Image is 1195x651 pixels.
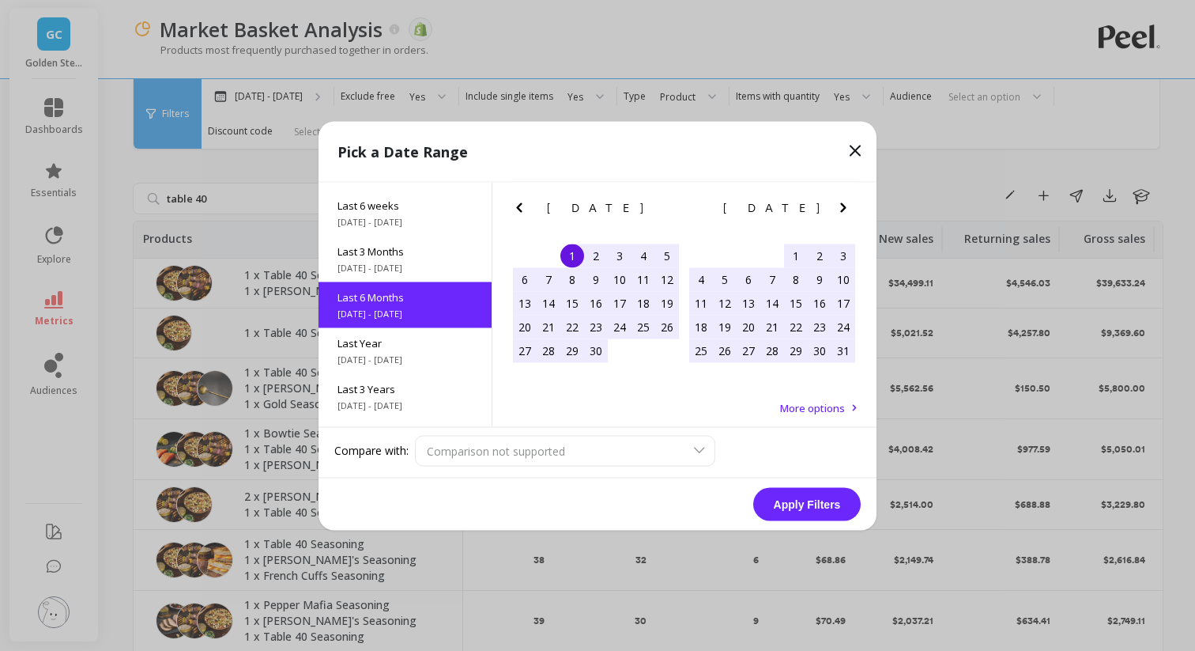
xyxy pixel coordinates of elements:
div: Choose Monday, April 7th, 2025 [537,267,560,291]
div: month 2025-04 [513,244,679,362]
button: Apply Filters [753,487,861,520]
div: Choose Monday, April 21st, 2025 [537,315,560,339]
span: Last 3 Months [337,244,473,258]
div: Choose Saturday, April 12th, 2025 [655,267,679,291]
span: Last 6 Months [337,290,473,304]
div: Choose Monday, April 28th, 2025 [537,339,560,362]
div: Choose Tuesday, April 15th, 2025 [560,291,584,315]
div: Choose Wednesday, May 14th, 2025 [760,291,784,315]
span: [DATE] - [DATE] [337,307,473,320]
div: Choose Saturday, May 3rd, 2025 [831,244,855,267]
div: Choose Wednesday, April 2nd, 2025 [584,244,608,267]
div: Choose Wednesday, May 7th, 2025 [760,267,784,291]
div: Choose Wednesday, May 28th, 2025 [760,339,784,362]
div: Choose Tuesday, April 1st, 2025 [560,244,584,267]
div: Choose Tuesday, April 8th, 2025 [560,267,584,291]
div: Choose Tuesday, April 29th, 2025 [560,339,584,362]
button: Next Month [834,198,859,223]
div: Choose Saturday, May 24th, 2025 [831,315,855,339]
span: [DATE] - [DATE] [337,399,473,411]
div: Choose Thursday, May 22nd, 2025 [784,315,808,339]
div: Choose Thursday, May 29th, 2025 [784,339,808,362]
span: [DATE] - [DATE] [337,261,473,274]
span: Last 6 weeks [337,198,473,212]
div: Choose Tuesday, April 22nd, 2025 [560,315,584,339]
div: Choose Monday, April 14th, 2025 [537,291,560,315]
div: Choose Friday, May 9th, 2025 [808,267,831,291]
div: Choose Thursday, April 10th, 2025 [608,267,631,291]
span: More options [780,400,845,414]
div: Choose Wednesday, April 16th, 2025 [584,291,608,315]
div: Choose Thursday, May 8th, 2025 [784,267,808,291]
button: Next Month [658,198,683,223]
span: Last 3 Years [337,381,473,396]
div: Choose Thursday, April 17th, 2025 [608,291,631,315]
button: Previous Month [510,198,535,223]
div: Choose Friday, April 18th, 2025 [631,291,655,315]
span: [DATE] - [DATE] [337,353,473,365]
span: [DATE] - [DATE] [337,215,473,228]
div: Choose Tuesday, May 13th, 2025 [737,291,760,315]
label: Compare with: [334,443,409,459]
div: Choose Saturday, April 26th, 2025 [655,315,679,339]
div: Choose Tuesday, May 20th, 2025 [737,315,760,339]
div: Choose Monday, May 26th, 2025 [713,339,737,362]
div: Choose Friday, April 11th, 2025 [631,267,655,291]
div: Choose Sunday, May 11th, 2025 [689,291,713,315]
div: Choose Thursday, April 24th, 2025 [608,315,631,339]
div: Choose Sunday, May 25th, 2025 [689,339,713,362]
div: Choose Sunday, April 13th, 2025 [513,291,537,315]
div: Choose Tuesday, May 27th, 2025 [737,339,760,362]
div: Choose Saturday, April 5th, 2025 [655,244,679,267]
div: Choose Monday, May 5th, 2025 [713,267,737,291]
div: Choose Thursday, April 3rd, 2025 [608,244,631,267]
span: [DATE] [547,201,646,214]
div: Choose Saturday, May 31st, 2025 [831,339,855,362]
div: Choose Sunday, April 6th, 2025 [513,267,537,291]
div: Choose Sunday, May 4th, 2025 [689,267,713,291]
div: Choose Friday, April 25th, 2025 [631,315,655,339]
div: Choose Wednesday, April 9th, 2025 [584,267,608,291]
div: Choose Monday, May 12th, 2025 [713,291,737,315]
div: Choose Sunday, April 20th, 2025 [513,315,537,339]
div: month 2025-05 [689,244,855,362]
div: Choose Sunday, April 27th, 2025 [513,339,537,362]
div: Choose Friday, May 23rd, 2025 [808,315,831,339]
div: Choose Wednesday, May 21st, 2025 [760,315,784,339]
div: Choose Saturday, April 19th, 2025 [655,291,679,315]
div: Choose Friday, May 16th, 2025 [808,291,831,315]
div: Choose Saturday, May 17th, 2025 [831,291,855,315]
div: Choose Wednesday, April 23rd, 2025 [584,315,608,339]
div: Choose Monday, May 19th, 2025 [713,315,737,339]
div: Choose Saturday, May 10th, 2025 [831,267,855,291]
div: Choose Thursday, May 15th, 2025 [784,291,808,315]
div: Choose Friday, May 2nd, 2025 [808,244,831,267]
span: Last Year [337,335,473,350]
div: Choose Friday, May 30th, 2025 [808,339,831,362]
p: Pick a Date Range [337,140,468,162]
div: Choose Tuesday, May 6th, 2025 [737,267,760,291]
div: Choose Sunday, May 18th, 2025 [689,315,713,339]
span: [DATE] [723,201,822,214]
button: Previous Month [686,198,711,223]
div: Choose Thursday, May 1st, 2025 [784,244,808,267]
div: Choose Wednesday, April 30th, 2025 [584,339,608,362]
div: Choose Friday, April 4th, 2025 [631,244,655,267]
